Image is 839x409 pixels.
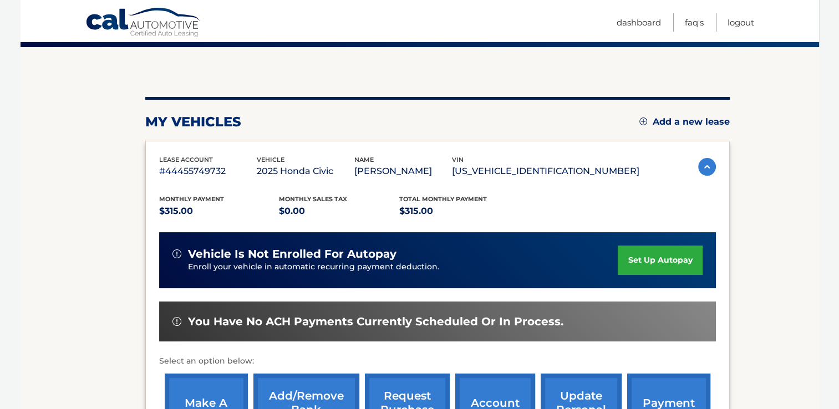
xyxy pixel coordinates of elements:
p: $0.00 [279,203,399,219]
a: FAQ's [685,13,704,32]
p: $315.00 [159,203,279,219]
span: Monthly sales Tax [279,195,347,203]
p: Select an option below: [159,355,716,368]
span: lease account [159,156,213,163]
span: Total Monthly Payment [399,195,487,203]
span: name [354,156,374,163]
a: set up autopay [618,246,702,275]
img: accordion-active.svg [698,158,716,176]
span: Monthly Payment [159,195,224,203]
h2: my vehicles [145,114,241,130]
img: add.svg [639,117,647,125]
span: vehicle [257,156,284,163]
span: vin [452,156,464,163]
p: [US_VEHICLE_IDENTIFICATION_NUMBER] [452,163,639,179]
a: Cal Automotive [85,7,202,39]
span: vehicle is not enrolled for autopay [188,247,396,261]
span: You have no ACH payments currently scheduled or in process. [188,315,563,329]
p: $315.00 [399,203,520,219]
img: alert-white.svg [172,317,181,326]
p: #44455749732 [159,163,257,179]
a: Add a new lease [639,116,730,127]
a: Logout [728,13,754,32]
p: 2025 Honda Civic [257,163,354,179]
p: Enroll your vehicle in automatic recurring payment deduction. [188,261,618,273]
p: [PERSON_NAME] [354,163,452,179]
img: alert-white.svg [172,249,181,258]
a: Dashboard [617,13,661,32]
